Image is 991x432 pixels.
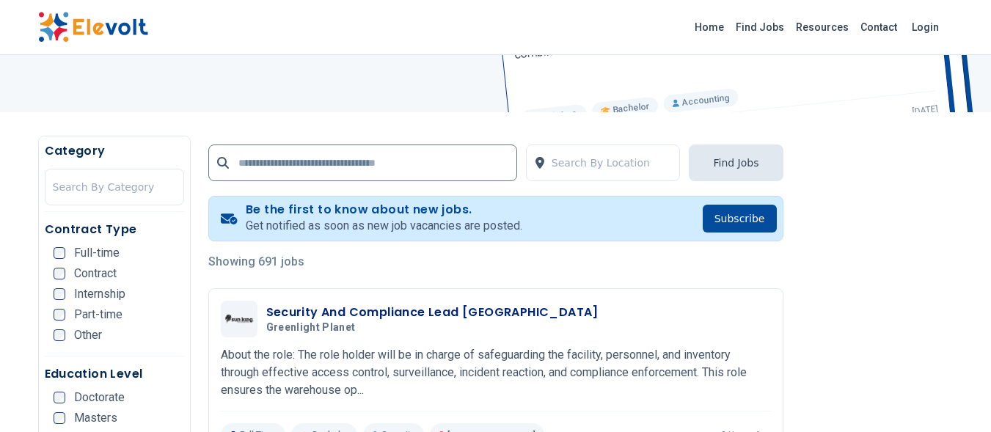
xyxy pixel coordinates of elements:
a: Contact [855,15,903,39]
h5: Education Level [45,365,184,383]
span: Doctorate [74,392,125,403]
h4: Be the first to know about new jobs. [246,202,522,217]
img: Elevolt [38,12,148,43]
a: Login [903,12,948,42]
input: Part-time [54,309,65,321]
h3: Security And Compliance Lead [GEOGRAPHIC_DATA] [266,304,599,321]
p: About the role: The role holder will be in charge of safeguarding the facility, personnel, and in... [221,346,771,399]
span: Masters [74,412,117,424]
a: Find Jobs [730,15,790,39]
button: Find Jobs [689,144,783,181]
iframe: Chat Widget [918,362,991,432]
h5: Contract Type [45,221,184,238]
span: Part-time [74,309,122,321]
input: Contract [54,268,65,279]
input: Internship [54,288,65,300]
h5: Category [45,142,184,160]
input: Full-time [54,247,65,259]
input: Masters [54,412,65,424]
img: Greenlight Planet [224,314,254,323]
span: Internship [74,288,125,300]
a: Resources [790,15,855,39]
span: Greenlight Planet [266,321,356,334]
span: Contract [74,268,117,279]
input: Doctorate [54,392,65,403]
p: Showing 691 jobs [208,253,783,271]
span: Full-time [74,247,120,259]
input: Other [54,329,65,341]
button: Subscribe [703,205,777,233]
a: Home [689,15,730,39]
span: Other [74,329,102,341]
p: Get notified as soon as new job vacancies are posted. [246,217,522,235]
